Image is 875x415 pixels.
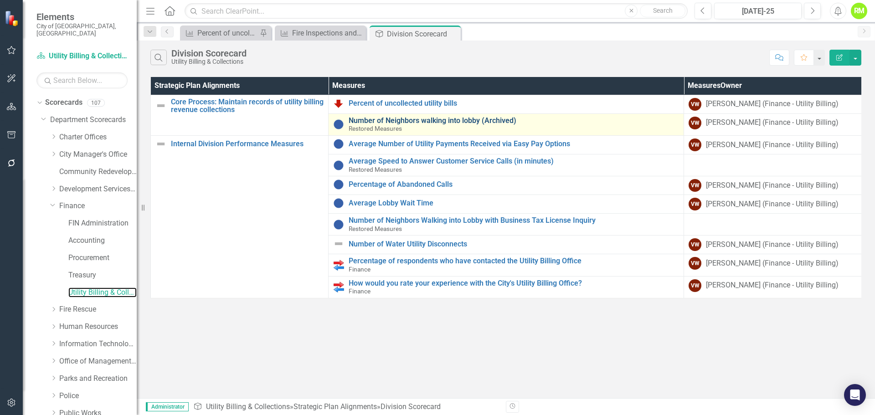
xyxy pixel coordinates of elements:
a: Utility Billing & Collections [206,402,290,411]
a: Internal Division Performance Measures [171,140,324,148]
div: VW [689,238,701,251]
a: Development Services Department [59,184,137,195]
div: [PERSON_NAME] (Finance - Utility Billing) [706,240,839,250]
td: Double-Click to Edit [684,154,862,176]
div: VW [689,98,701,111]
img: Information Unavailable [333,219,344,230]
img: Information Unavailable [333,119,344,130]
img: Information Unavailable [333,160,344,171]
a: Parks and Recreation [59,374,137,384]
img: Information Unavailable [333,179,344,190]
td: Double-Click to Edit Right Click for Context Menu [329,236,684,254]
td: Double-Click to Edit [684,195,862,214]
span: Restored Measures [349,225,402,232]
a: Utility Billing & Collections [36,51,128,61]
a: Core Process: Maintain records of utility billing revenue collections [171,98,324,114]
td: Double-Click to Edit Right Click for Context Menu [329,154,684,176]
div: VW [689,117,701,129]
a: Procurement [68,253,137,263]
div: [DATE]-25 [717,6,798,17]
a: Finance [59,201,137,211]
button: RM [851,3,867,19]
div: VW [689,138,701,151]
a: FIN Administration [68,218,137,229]
img: Information Unavailable [333,138,344,149]
div: VW [689,198,701,210]
td: Double-Click to Edit Right Click for Context Menu [329,195,684,214]
a: Percent of uncollected utility bills [182,27,257,39]
a: Average Lobby Wait Time [349,199,679,207]
div: Division Scorecard [381,402,441,411]
td: Double-Click to Edit [684,214,862,236]
a: Fire Inspections and Reinspections Performed [277,27,364,39]
div: Open Intercom Messenger [844,384,866,406]
a: Community Redevelopment Agency [59,167,137,177]
div: VW [689,179,701,192]
span: Finance [349,287,371,295]
span: Administrator [146,402,189,411]
div: [PERSON_NAME] (Finance - Utility Billing) [706,99,839,109]
img: Output [333,260,344,271]
a: Treasury [68,270,137,281]
a: Number of Neighbors Walking into Lobby with Business Tax License Inquiry [349,216,679,225]
td: Double-Click to Edit Right Click for Context Menu [151,136,329,298]
div: » » [193,402,499,412]
div: 107 [87,99,105,107]
div: Division Scorecard [387,28,458,40]
div: [PERSON_NAME] (Finance - Utility Billing) [706,140,839,150]
a: Strategic Plan Alignments [293,402,377,411]
a: Percent of uncollected utility bills [349,99,679,108]
td: Double-Click to Edit [684,254,862,276]
a: Percentage of Abandoned Calls [349,180,679,189]
a: Percentage of respondents who have contacted the Utility Billing Office [349,257,679,265]
input: Search Below... [36,72,128,88]
a: Police [59,391,137,401]
td: Double-Click to Edit [684,95,862,113]
a: Number of Neighbors walking into lobby (Archived) [349,117,679,125]
img: ClearPoint Strategy [4,10,21,26]
a: Average Number of Utility Payments Received via Easy Pay Options [349,140,679,148]
td: Double-Click to Edit Right Click for Context Menu [329,176,684,195]
img: Not Defined [333,238,344,249]
span: Finance [349,266,371,273]
button: [DATE]-25 [714,3,802,19]
td: Double-Click to Edit [684,276,862,298]
td: Double-Click to Edit [684,236,862,254]
a: Office of Management and Budget [59,356,137,367]
a: City Manager's Office [59,149,137,160]
input: Search ClearPoint... [185,3,688,19]
span: Restored Measures [349,166,402,173]
div: VW [689,257,701,270]
img: Reviewing for Improvement [333,98,344,109]
div: [PERSON_NAME] (Finance - Utility Billing) [706,180,839,191]
td: Double-Click to Edit Right Click for Context Menu [151,95,329,135]
a: Scorecards [45,97,82,108]
small: City of [GEOGRAPHIC_DATA], [GEOGRAPHIC_DATA] [36,22,128,37]
div: Fire Inspections and Reinspections Performed [292,27,364,39]
div: [PERSON_NAME] (Finance - Utility Billing) [706,199,839,210]
a: Utility Billing & Collections [68,287,137,298]
div: Percent of uncollected utility bills [197,27,257,39]
a: Department Scorecards [50,115,137,125]
a: Fire Rescue [59,304,137,315]
div: Division Scorecard [171,48,247,58]
td: Double-Click to Edit Right Click for Context Menu [329,136,684,154]
span: Restored Measures [349,125,402,132]
td: Double-Click to Edit Right Click for Context Menu [329,214,684,236]
a: Average Speed to Answer Customer Service Calls (in minutes) [349,157,679,165]
span: Search [653,7,673,14]
div: [PERSON_NAME] (Finance - Utility Billing) [706,258,839,269]
img: Output [333,282,344,292]
td: Double-Click to Edit Right Click for Context Menu [329,113,684,135]
img: Not Defined [155,100,166,111]
a: Information Technology Services [59,339,137,349]
a: How would you rate your experience with the City's Utility Billing Office? [349,279,679,287]
td: Double-Click to Edit [684,176,862,195]
div: Utility Billing & Collections [171,58,247,65]
div: VW [689,279,701,292]
div: [PERSON_NAME] (Finance - Utility Billing) [706,280,839,291]
div: [PERSON_NAME] (Finance - Utility Billing) [706,118,839,128]
img: Information Unavailable [333,198,344,209]
button: Search [640,5,685,17]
